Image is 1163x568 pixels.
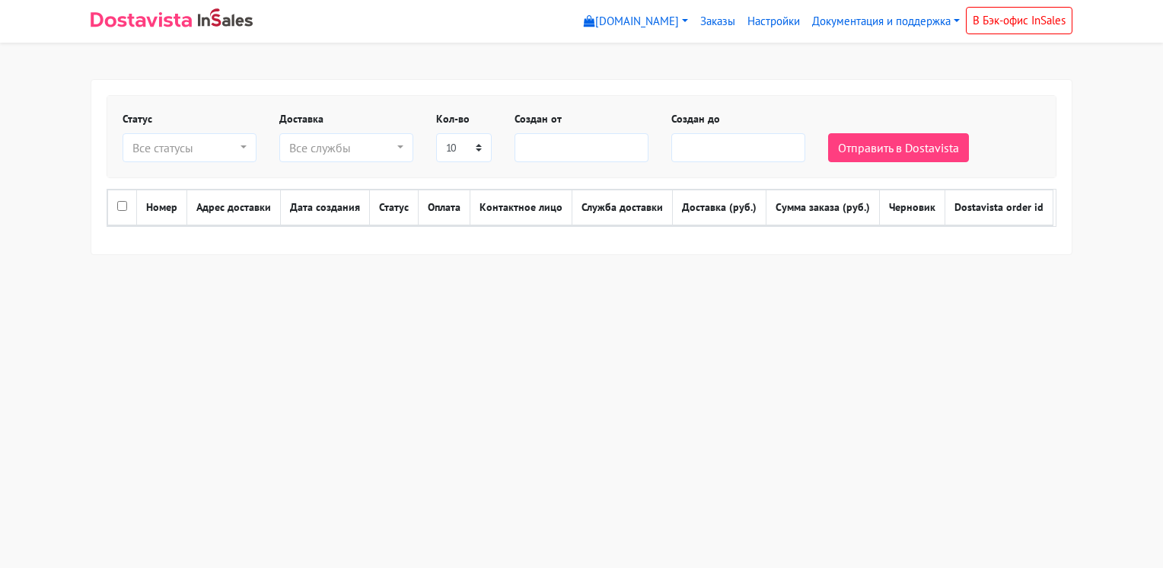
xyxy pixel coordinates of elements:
[880,190,945,226] th: Черновик
[515,111,562,127] label: Создан от
[766,190,880,226] th: Сумма заказа (руб.)
[279,133,413,162] button: Все службы
[370,190,419,226] th: Статус
[132,139,237,157] div: Все статусы
[91,12,192,27] img: Dostavista - срочная курьерская служба доставки
[572,190,673,226] th: Служба доставки
[806,7,966,37] a: Документация и поддержка
[578,7,694,37] a: [DOMAIN_NAME]
[436,111,470,127] label: Кол-во
[741,7,806,37] a: Настройки
[279,111,323,127] label: Доставка
[694,7,741,37] a: Заказы
[187,190,281,226] th: Адрес доставки
[137,190,187,226] th: Номер
[671,111,720,127] label: Создан до
[419,190,470,226] th: Оплата
[198,8,253,27] img: InSales
[673,190,766,226] th: Доставка (руб.)
[281,190,370,226] th: Дата создания
[470,190,572,226] th: Контактное лицо
[828,133,969,162] button: Отправить в Dostavista
[123,111,152,127] label: Статус
[966,7,1072,34] a: В Бэк-офис InSales
[945,190,1053,226] th: Dostavista order id
[123,133,256,162] button: Все статусы
[289,139,394,157] div: Все службы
